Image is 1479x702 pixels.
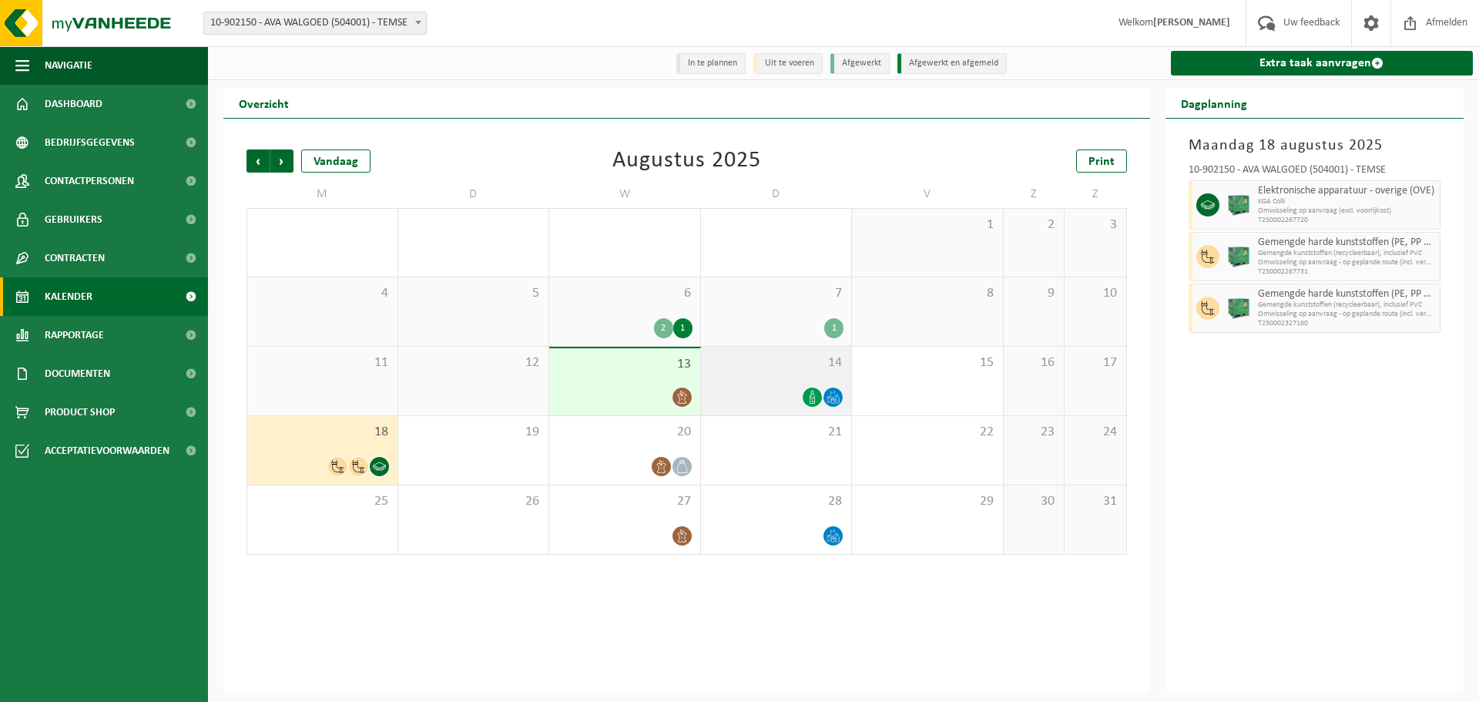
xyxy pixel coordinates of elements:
span: Navigatie [45,46,92,85]
span: 1 [860,217,995,233]
li: Afgewerkt en afgemeld [897,53,1007,74]
span: 9 [1011,285,1057,302]
span: 7 [709,285,844,302]
span: Rapportage [45,316,104,354]
span: 10 [1072,285,1118,302]
li: In te plannen [676,53,746,74]
td: Z [1004,180,1065,208]
span: 28 [709,493,844,510]
div: 1 [673,318,693,338]
span: 25 [255,493,390,510]
span: Documenten [45,354,110,393]
strong: [PERSON_NAME] [1153,17,1230,29]
span: Vorige [246,149,270,173]
span: 15 [860,354,995,371]
div: 1 [824,318,843,338]
span: 29 [860,493,995,510]
span: 13 [557,356,693,373]
img: PB-HB-1400-HPE-GN-01 [1227,193,1250,217]
h2: Overzicht [223,88,304,118]
span: 19 [406,424,542,441]
span: Omwisseling op aanvraag (excl. voorrijkost) [1258,207,1437,216]
span: 18 [255,424,390,441]
h3: Maandag 18 augustus 2025 [1189,134,1441,157]
li: Uit te voeren [753,53,823,74]
span: Elektronische apparatuur - overige (OVE) [1258,185,1437,197]
span: Gemengde kunststoffen (recycleerbaar), inclusief PVC [1258,301,1437,310]
div: Augustus 2025 [612,149,761,173]
span: Kalender [45,277,92,316]
span: Gemengde harde kunststoffen (PE, PP en PVC), recycleerbaar (industrieel) [1258,237,1437,249]
td: D [701,180,853,208]
li: Afgewerkt [830,53,890,74]
span: Product Shop [45,393,115,432]
span: 31 [1072,493,1118,510]
span: Contracten [45,239,105,277]
span: 10-902150 - AVA WALGOED (504001) - TEMSE [204,12,426,34]
span: 22 [860,424,995,441]
span: 2 [1011,217,1057,233]
span: 6 [557,285,693,302]
span: Print [1088,156,1115,168]
span: T250002267731 [1258,267,1437,277]
span: Acceptatievoorwaarden [45,432,169,470]
span: 5 [406,285,542,302]
span: Omwisseling op aanvraag - op geplande route (incl. verwerking) [1258,310,1437,319]
div: 2 [654,318,673,338]
span: Gemengde kunststoffen (recycleerbaar), inclusief PVC [1258,249,1437,258]
span: 14 [709,354,844,371]
span: 10-902150 - AVA WALGOED (504001) - TEMSE [203,12,427,35]
span: KGA Colli [1258,197,1437,207]
img: PB-HB-1400-HPE-GN-01 [1227,297,1250,320]
span: 12 [406,354,542,371]
div: 10-902150 - AVA WALGOED (504001) - TEMSE [1189,165,1441,180]
span: Gemengde harde kunststoffen (PE, PP en PVC), recycleerbaar (industrieel) [1258,288,1437,301]
span: T250002267720 [1258,216,1437,225]
span: 26 [406,493,542,510]
span: Contactpersonen [45,162,134,200]
td: W [549,180,701,208]
span: 20 [557,424,693,441]
span: 27 [557,493,693,510]
h2: Dagplanning [1165,88,1263,118]
span: T250002327160 [1258,319,1437,328]
span: 8 [860,285,995,302]
span: 4 [255,285,390,302]
a: Extra taak aanvragen [1171,51,1474,76]
div: Vandaag [301,149,371,173]
span: 17 [1072,354,1118,371]
span: Omwisseling op aanvraag - op geplande route (incl. verwerking) [1258,258,1437,267]
td: D [398,180,550,208]
span: 16 [1011,354,1057,371]
span: Gebruikers [45,200,102,239]
span: Dashboard [45,85,102,123]
span: 21 [709,424,844,441]
span: 24 [1072,424,1118,441]
td: M [246,180,398,208]
span: 30 [1011,493,1057,510]
span: Bedrijfsgegevens [45,123,135,162]
span: Volgende [270,149,293,173]
span: 23 [1011,424,1057,441]
span: 11 [255,354,390,371]
img: PB-HB-1400-HPE-GN-01 [1227,245,1250,268]
a: Print [1076,149,1127,173]
td: V [852,180,1004,208]
td: Z [1065,180,1126,208]
span: 3 [1072,217,1118,233]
